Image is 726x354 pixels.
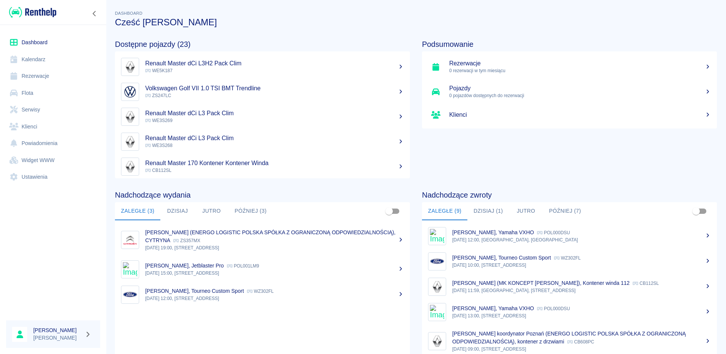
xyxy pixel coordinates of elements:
[452,255,551,261] p: [PERSON_NAME], Tourneo Custom Sport
[422,202,467,220] button: Zaległe (9)
[422,299,717,325] a: Image[PERSON_NAME], Yamaha VXHO POL000DSU[DATE] 13:00, [STREET_ADDRESS]
[422,79,717,104] a: Pojazdy0 pojazdów dostępnych do rezerwacji
[145,288,244,294] p: [PERSON_NAME], Tourneo Custom Sport
[115,79,410,104] a: ImageVolkswagen Golf VII 1.0 TSI BMT Trendline ZS247LC
[123,159,137,174] img: Image
[422,54,717,79] a: Rezerwacje0 rezerwacji w tym miesiącu
[537,306,570,311] p: POL000DSU
[145,244,404,251] p: [DATE] 19:00, [STREET_ADDRESS]
[173,238,200,243] p: ZS357MX
[123,60,137,74] img: Image
[115,54,410,79] a: ImageRenault Master dCi L3H2 Pack Clim WE5K187
[452,346,711,352] p: [DATE] 09:00, [STREET_ADDRESS]
[430,334,444,348] img: Image
[123,134,137,149] img: Image
[145,159,404,167] h5: Renault Master 170 Kontener Kontener Winda
[145,295,404,302] p: [DATE] 12:00, [STREET_ADDRESS]
[430,254,444,269] img: Image
[509,202,543,220] button: Jutro
[430,229,444,243] img: Image
[449,92,711,99] p: 0 pojazdów dostępnych do rezerwacji
[452,262,711,269] p: [DATE] 10:00, [STREET_ADDRESS]
[6,34,100,51] a: Dashboard
[422,223,717,249] a: Image[PERSON_NAME], Yamaha VXHO POL000DSU[DATE] 12:00, [GEOGRAPHIC_DATA], [GEOGRAPHIC_DATA]
[422,274,717,299] a: Image[PERSON_NAME] (MK KONCEPT [PERSON_NAME]), Kontener winda 112 CB112SL[DATE] 11:59, [GEOGRAPHI...
[6,118,100,135] a: Klienci
[543,202,587,220] button: Później (7)
[382,204,396,218] span: Pokaż przypisane tylko do mnie
[227,263,259,269] p: POL001LM9
[689,204,703,218] span: Pokaż przypisane tylko do mnie
[452,280,630,286] p: [PERSON_NAME] (MK KONCEPT [PERSON_NAME]), Kontener winda 112
[247,289,274,294] p: WZ302FL
[145,263,224,269] p: [PERSON_NAME], Jetblaster Pro
[6,51,100,68] a: Kalendarz
[115,11,143,15] span: Dashboard
[452,305,534,311] p: [PERSON_NAME], Yamaha VXHO
[123,85,137,99] img: Image
[115,223,410,257] a: Image[PERSON_NAME] (ENERGO LOGISTIC POLSKA SPÓŁKA Z OGRANICZONĄ ODPOWIEDZIALNOŚCIĄ), CYTRYNA ZS35...
[422,190,717,199] h4: Nadchodzące zwroty
[145,270,404,277] p: [DATE] 15:00, [STREET_ADDRESS]
[115,17,717,28] h3: Cześć [PERSON_NAME]
[6,6,56,19] a: Renthelp logo
[452,331,686,345] p: [PERSON_NAME] koordynator Poznań (ENERGO LOGISTIC POLSKA SPÓŁKA Z OGRANICZONĄ ODPOWIEDZIALNOŚCIĄ)...
[449,85,711,92] h5: Pojazdy
[422,104,717,125] a: Klienci
[430,305,444,319] img: Image
[228,202,273,220] button: Później (3)
[537,230,570,235] p: POL000DSU
[145,93,171,98] span: ZS247LC
[449,111,711,119] h5: Klienci
[115,40,410,49] h4: Dostępne pojazdy (23)
[160,202,194,220] button: Dzisiaj
[145,110,404,117] h5: Renault Master dCi L3 Pack Clim
[115,129,410,154] a: ImageRenault Master dCi L3 Pack Clim WE3S268
[9,6,56,19] img: Renthelp logo
[33,334,82,342] p: [PERSON_NAME]
[115,202,160,220] button: Zaległe (3)
[6,135,100,152] a: Powiadomienia
[452,287,711,294] p: [DATE] 11:59, [GEOGRAPHIC_DATA], [STREET_ADDRESS]
[89,9,100,19] button: Zwiń nawigację
[115,154,410,179] a: ImageRenault Master 170 Kontener Kontener Winda CB112SL
[6,101,100,118] a: Serwisy
[452,312,711,319] p: [DATE] 13:00, [STREET_ADDRESS]
[145,68,172,73] span: WE5K187
[145,168,171,173] span: CB112SL
[145,143,172,148] span: WE3S268
[115,257,410,282] a: Image[PERSON_NAME], Jetblaster Pro POL001LM9[DATE] 15:00, [STREET_ADDRESS]
[115,282,410,307] a: Image[PERSON_NAME], Tourneo Custom Sport WZ302FL[DATE] 12:00, [STREET_ADDRESS]
[194,202,228,220] button: Jutro
[115,190,410,199] h4: Nadchodzące wydania
[633,281,659,286] p: CB112SL
[123,233,137,247] img: Image
[6,152,100,169] a: Widget WWW
[145,60,404,67] h5: Renault Master dCi L3H2 Pack Clim
[554,255,581,261] p: WZ302FL
[123,288,137,302] img: Image
[115,104,410,129] a: ImageRenault Master dCi L3 Pack Clim WE3S269
[145,118,172,123] span: WE3S269
[6,168,100,186] a: Ustawienia
[430,280,444,294] img: Image
[145,85,404,92] h5: Volkswagen Golf VII 1.0 TSI BMT Trendline
[6,85,100,102] a: Flota
[145,229,396,243] p: [PERSON_NAME] (ENERGO LOGISTIC POLSKA SPÓŁKA Z OGRANICZONĄ ODPOWIEDZIALNOŚCIĄ), CYTRYNA
[145,134,404,142] h5: Renault Master dCi L3 Pack Clim
[33,326,82,334] h6: [PERSON_NAME]
[422,249,717,274] a: Image[PERSON_NAME], Tourneo Custom Sport WZ302FL[DATE] 10:00, [STREET_ADDRESS]
[123,110,137,124] img: Image
[6,68,100,85] a: Rezerwacje
[467,202,509,220] button: Dzisiaj (1)
[123,262,137,277] img: Image
[452,229,534,235] p: [PERSON_NAME], Yamaha VXHO
[422,40,717,49] h4: Podsumowanie
[449,60,711,67] h5: Rezerwacje
[567,339,594,345] p: CB608PC
[452,237,711,243] p: [DATE] 12:00, [GEOGRAPHIC_DATA], [GEOGRAPHIC_DATA]
[449,67,711,74] p: 0 rezerwacji w tym miesiącu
